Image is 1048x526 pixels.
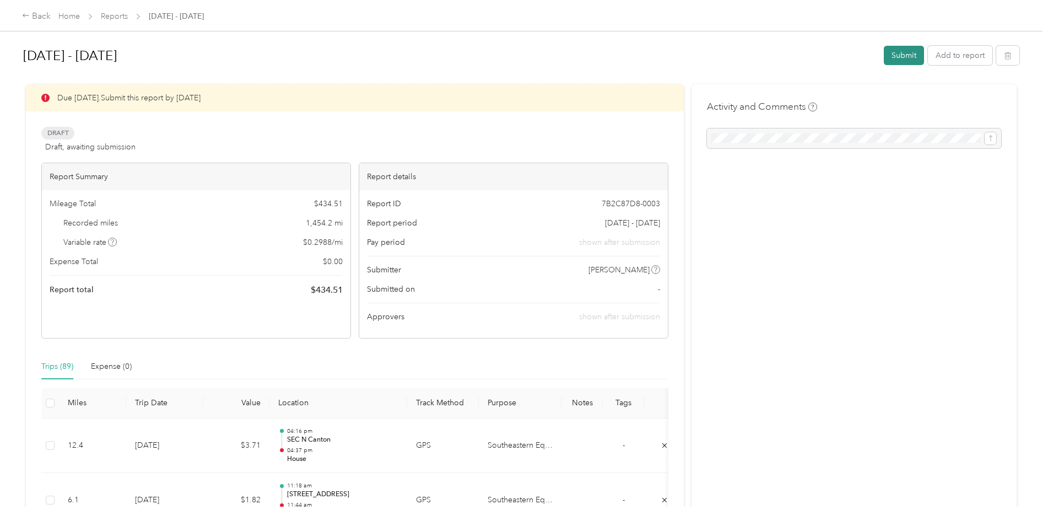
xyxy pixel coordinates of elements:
[63,237,117,248] span: Variable rate
[884,46,924,65] button: Submit
[602,198,660,210] span: 7B2C87D8-0003
[367,311,404,323] span: Approvers
[928,46,992,65] button: Add to report
[367,198,401,210] span: Report ID
[22,10,51,23] div: Back
[287,454,398,464] p: House
[707,100,817,114] h4: Activity and Comments
[58,12,80,21] a: Home
[367,283,415,295] span: Submitted on
[91,361,132,373] div: Expense (0)
[41,127,74,139] span: Draft
[26,84,684,111] div: Due [DATE]. Submit this report by [DATE]
[59,418,126,474] td: 12.4
[287,435,398,445] p: SEC N Canton
[269,388,407,418] th: Location
[479,388,561,418] th: Purpose
[623,495,625,504] span: -
[323,256,343,267] span: $ 0.00
[41,361,73,373] div: Trips (89)
[42,163,350,190] div: Report Summary
[50,198,96,210] span: Mileage Total
[579,237,660,248] span: shown after submission
[605,217,660,229] span: [DATE] - [DATE]
[603,388,644,418] th: Tags
[126,418,203,474] td: [DATE]
[367,217,417,229] span: Report period
[306,217,343,229] span: 1,454.2 mi
[579,312,660,321] span: shown after submission
[149,10,204,22] span: [DATE] - [DATE]
[287,490,398,500] p: [STREET_ADDRESS]
[287,427,398,435] p: 04:16 pm
[63,217,118,229] span: Recorded miles
[407,418,479,474] td: GPS
[367,237,405,248] span: Pay period
[59,388,126,418] th: Miles
[101,12,128,21] a: Reports
[303,237,343,248] span: $ 0.2988 / mi
[367,264,401,276] span: Submitter
[561,388,603,418] th: Notes
[479,418,561,474] td: Southeastern Equipment
[287,447,398,454] p: 04:37 pm
[314,198,343,210] span: $ 434.51
[50,284,94,296] span: Report total
[588,264,650,276] span: [PERSON_NAME]
[311,283,343,297] span: $ 434.51
[623,441,625,450] span: -
[287,501,398,509] p: 11:44 am
[986,464,1048,526] iframe: Everlance-gr Chat Button Frame
[407,388,479,418] th: Track Method
[658,283,660,295] span: -
[287,482,398,490] p: 11:18 am
[126,388,203,418] th: Trip Date
[203,388,269,418] th: Value
[359,163,668,190] div: Report details
[45,141,136,153] span: Draft, awaiting submission
[50,256,98,267] span: Expense Total
[23,42,876,69] h1: Sep 1 - 30, 2025
[203,418,269,474] td: $3.71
